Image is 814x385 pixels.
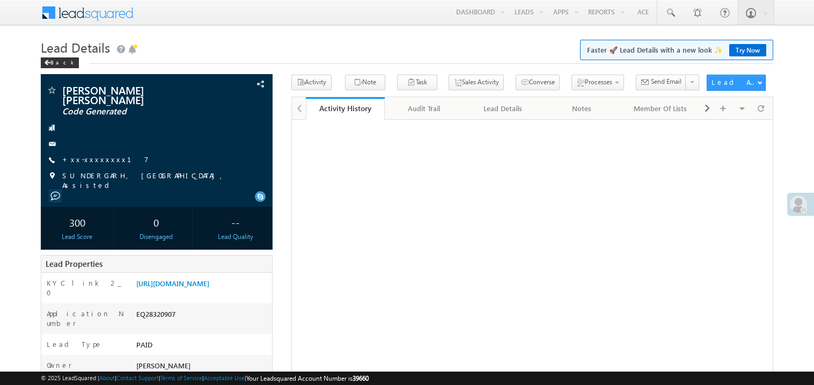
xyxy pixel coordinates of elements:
span: SUNDERGARH, [GEOGRAPHIC_DATA], Assisted [62,171,250,190]
a: Terms of Service [160,374,202,381]
div: Notes [551,102,612,115]
span: [PERSON_NAME] [PERSON_NAME] [62,85,206,104]
div: Lead Score [43,232,111,242]
span: Send Email [651,77,681,86]
span: Your Leadsquared Account Number is [246,374,369,382]
button: Activity [291,75,332,90]
a: Audit Trail [385,97,464,120]
div: Audit Trail [393,102,454,115]
a: +xx-xxxxxxxx17 [62,155,149,164]
div: -- [202,212,269,232]
button: Task [397,75,437,90]
label: Owner [47,360,72,370]
a: Notes [542,97,621,120]
span: [PERSON_NAME] [136,361,190,370]
div: Back [41,57,79,68]
label: Application Number [47,309,125,328]
button: Send Email [636,75,686,90]
div: Lead Actions [712,77,757,87]
div: Lead Quality [202,232,269,242]
button: Converse [516,75,560,90]
a: Activity History [306,97,385,120]
label: KYC link 2_0 [47,278,125,297]
span: © 2025 LeadSquared | | | | | [41,373,369,383]
div: Disengaged [122,232,190,242]
div: EQ28320907 [134,309,272,324]
button: Note [345,75,385,90]
div: 300 [43,212,111,232]
div: PAID [134,339,272,354]
a: About [99,374,115,381]
span: Lead Properties [46,258,102,269]
a: Contact Support [116,374,159,381]
a: [URL][DOMAIN_NAME] [136,279,209,288]
span: Lead Details [41,39,110,56]
span: Faster 🚀 Lead Details with a new look ✨ [587,45,766,55]
a: Try Now [729,44,766,56]
div: Activity History [314,103,377,113]
a: Lead Details [464,97,542,120]
div: 0 [122,212,190,232]
span: Code Generated [62,106,206,117]
a: Back [41,57,84,66]
label: Lead Type [47,339,102,349]
button: Lead Actions [707,75,766,91]
span: Processes [585,78,612,86]
button: Processes [571,75,624,90]
a: Member Of Lists [621,97,700,120]
div: Lead Details [472,102,533,115]
a: Acceptable Use [204,374,245,381]
button: Sales Activity [449,75,504,90]
div: Member Of Lists [630,102,691,115]
span: 39660 [353,374,369,382]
